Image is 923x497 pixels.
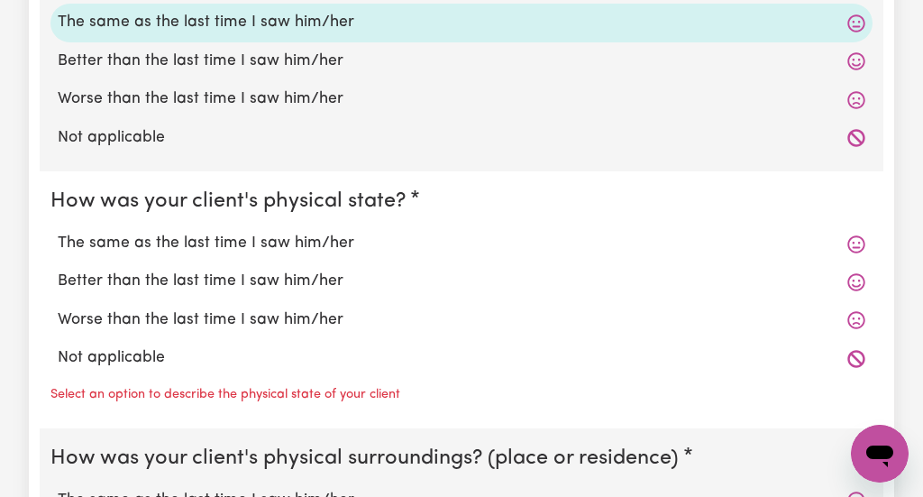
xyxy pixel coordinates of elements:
p: Select an option to describe the physical state of your client [50,385,400,405]
label: Not applicable [58,126,865,150]
label: Worse than the last time I saw him/her [58,308,865,332]
legend: How was your client's physical state? [50,186,413,217]
label: The same as the last time I saw him/her [58,11,865,34]
iframe: Button to launch messaging window [851,425,909,483]
label: Worse than the last time I saw him/her [58,87,865,111]
legend: How was your client's physical surroundings? (place or residence) [50,443,686,474]
label: Better than the last time I saw him/her [58,270,865,293]
label: Not applicable [58,346,865,370]
label: Better than the last time I saw him/her [58,50,865,73]
label: The same as the last time I saw him/her [58,232,865,255]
